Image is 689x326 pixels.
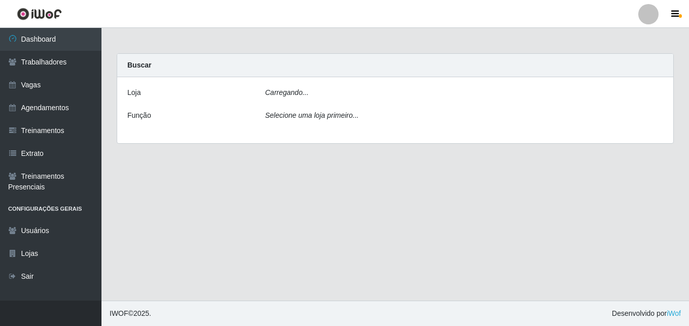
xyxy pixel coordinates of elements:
[127,61,151,69] strong: Buscar
[17,8,62,20] img: CoreUI Logo
[127,110,151,121] label: Função
[612,308,681,319] span: Desenvolvido por
[110,308,151,319] span: © 2025 .
[265,88,309,96] i: Carregando...
[265,111,359,119] i: Selecione uma loja primeiro...
[110,309,128,317] span: IWOF
[667,309,681,317] a: iWof
[127,87,141,98] label: Loja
